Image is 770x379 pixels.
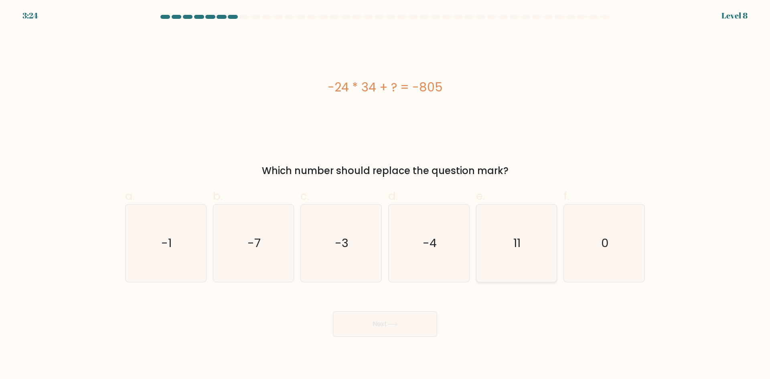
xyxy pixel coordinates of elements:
button: Next [333,311,437,337]
text: 0 [601,235,609,251]
text: -7 [247,235,261,251]
text: 11 [514,235,521,251]
span: b. [213,188,223,204]
div: Which number should replace the question mark? [130,164,640,178]
div: 3:24 [22,10,38,22]
span: c. [300,188,309,204]
span: f. [563,188,569,204]
text: -4 [423,235,437,251]
span: a. [125,188,135,204]
text: -1 [161,235,172,251]
div: -24 * 34 + ? = -805 [125,78,645,96]
span: e. [476,188,485,204]
span: d. [388,188,398,204]
text: -3 [335,235,349,251]
div: Level 8 [721,10,748,22]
